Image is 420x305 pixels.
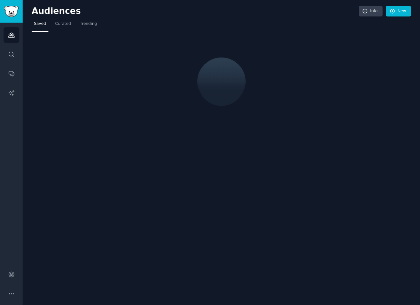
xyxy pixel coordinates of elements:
img: GummySearch logo [4,6,19,17]
a: New [386,6,411,17]
span: Curated [55,21,71,27]
span: Trending [80,21,97,27]
a: Trending [78,19,99,32]
a: Info [359,6,383,17]
a: Curated [53,19,73,32]
span: Saved [34,21,46,27]
h2: Audiences [32,6,359,16]
a: Saved [32,19,48,32]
